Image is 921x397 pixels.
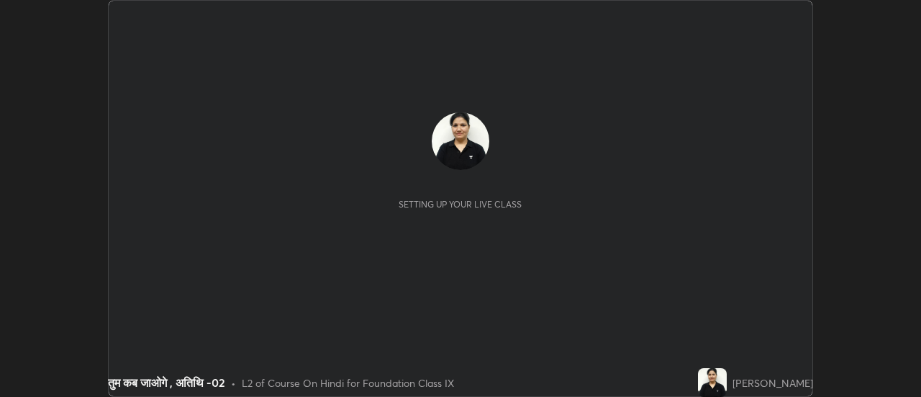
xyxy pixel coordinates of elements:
div: Setting up your live class [399,199,522,210]
div: तुम कब जाओगे , अतिथि -02 [108,374,225,391]
div: • [231,375,236,391]
img: 86579f4253fc4877be02add53757b3dd.jpg [698,368,727,397]
div: L2 of Course On Hindi for Foundation Class IX [242,375,454,391]
img: 86579f4253fc4877be02add53757b3dd.jpg [432,112,489,170]
div: [PERSON_NAME] [732,375,813,391]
